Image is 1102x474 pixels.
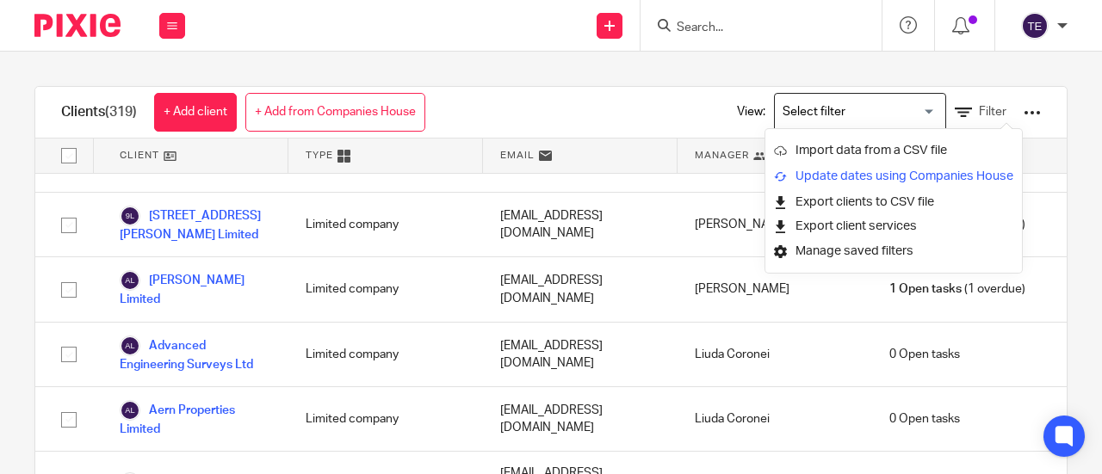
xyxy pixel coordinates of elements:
a: Manage saved filters [774,238,1013,264]
span: Client [120,148,159,163]
span: 1 Open tasks [889,280,962,298]
img: svg%3E [120,400,140,421]
div: [PERSON_NAME] [678,193,872,256]
div: [EMAIL_ADDRESS][DOMAIN_NAME] [483,257,678,321]
div: Limited company [288,387,483,451]
a: Import data from a CSV file [774,138,1013,163]
div: Liuda Coronei [678,323,872,386]
span: (319) [105,105,137,119]
span: Filter [979,106,1006,118]
a: + Add from Companies House [245,93,425,132]
span: Email [500,148,535,163]
div: Liuda Coronei [678,387,872,451]
span: 0 Open tasks [889,346,960,363]
a: Aern Properties Limited [120,400,271,438]
div: [EMAIL_ADDRESS][DOMAIN_NAME] [483,193,678,256]
button: Export client services [774,215,917,238]
a: [PERSON_NAME] Limited [120,270,271,308]
img: svg%3E [1021,12,1049,40]
div: Search for option [774,93,946,132]
div: Limited company [288,323,483,386]
a: Update dates using Companies House [774,163,1013,189]
img: svg%3E [120,270,140,291]
input: Search for option [777,97,936,127]
div: [EMAIL_ADDRESS][DOMAIN_NAME] [483,387,678,451]
div: Limited company [288,257,483,321]
span: (1 overdue) [889,280,1025,298]
span: 0 Open tasks [889,410,960,428]
input: Search [675,21,830,36]
span: Type [306,148,333,163]
input: Select all [53,139,85,172]
div: [PERSON_NAME] [678,257,872,321]
a: [STREET_ADDRESS][PERSON_NAME] Limited [120,206,271,243]
a: + Add client [154,93,237,132]
img: svg%3E [120,335,140,356]
div: [EMAIL_ADDRESS][DOMAIN_NAME] [483,323,678,386]
a: Advanced Engineering Surveys Ltd [120,335,271,373]
h1: Clients [61,103,137,121]
span: Manager [695,148,749,163]
a: Export clients to CSV file [774,189,1013,215]
div: View: [711,87,1041,138]
img: svg%3E [120,206,140,226]
div: Limited company [288,193,483,256]
img: Pixie [34,14,121,37]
